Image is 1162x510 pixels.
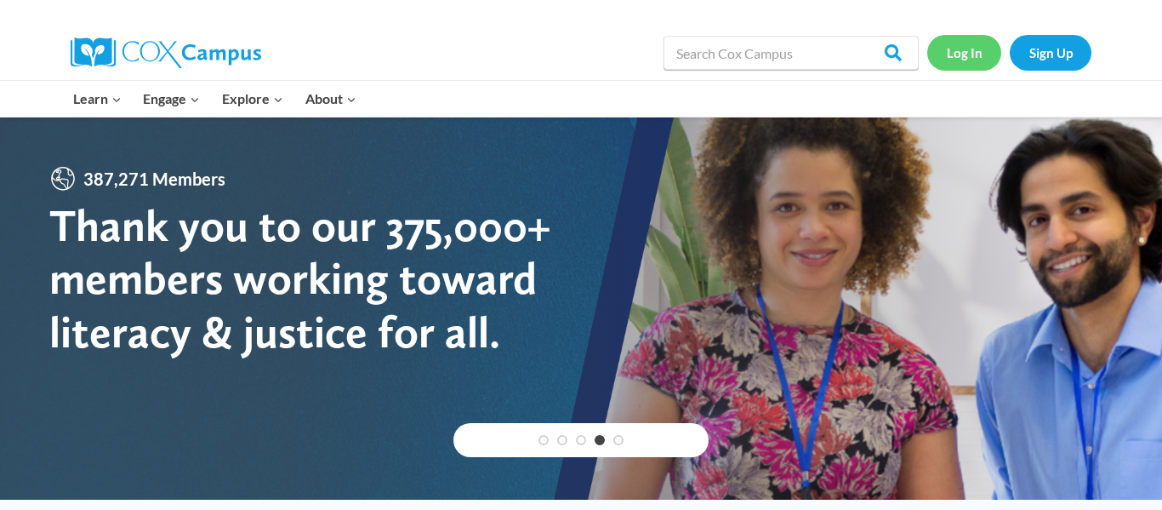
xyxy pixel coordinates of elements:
[133,81,212,117] button: Child menu of Engage
[1010,35,1091,70] a: Sign Up
[613,435,624,445] a: 5
[211,81,294,117] button: Child menu of Explore
[77,165,232,192] span: 387,271 Members
[927,35,1001,70] a: Log In
[557,435,567,445] a: 2
[576,435,586,445] a: 3
[62,81,133,117] button: Child menu of Learn
[664,36,919,70] input: Search Cox Campus
[595,435,605,445] a: 4
[71,37,261,68] img: Cox Campus
[49,199,581,358] div: Thank you to our 375,000+ members working toward literacy & justice for all.
[294,81,367,117] button: Child menu of About
[927,35,1091,70] nav: Secondary Navigation
[62,81,367,117] nav: Primary Navigation
[538,435,549,445] a: 1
